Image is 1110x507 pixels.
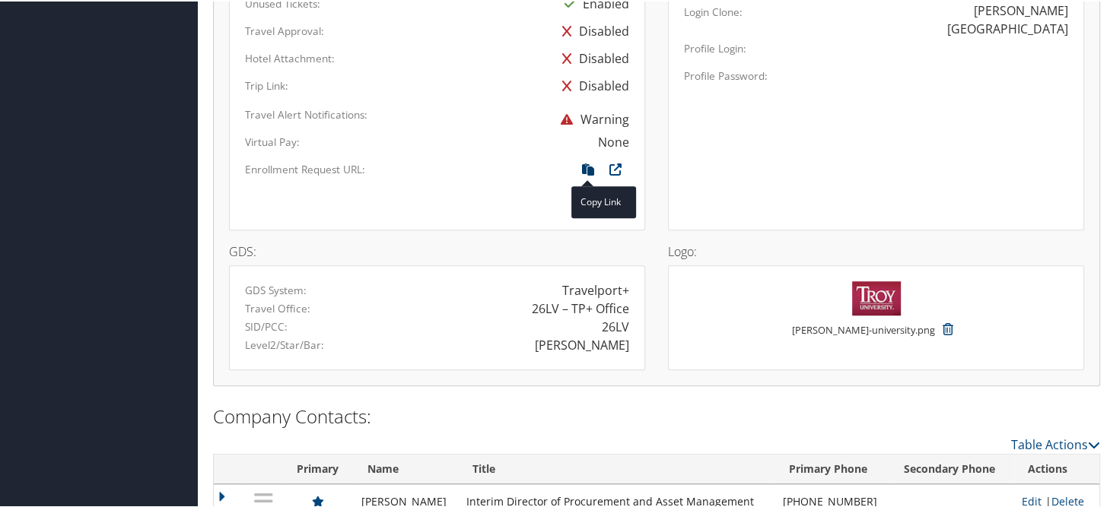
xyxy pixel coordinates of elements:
th: Primary Phone [775,453,890,483]
div: [PERSON_NAME] [535,334,629,353]
th: Name [354,453,459,483]
th: Secondary Phone [890,453,1014,483]
h4: Logo: [668,244,1084,256]
div: Disabled [555,16,629,43]
th: Primary [281,453,354,483]
h4: GDS: [229,244,645,256]
label: Enrollment Request URL: [245,160,365,176]
div: 26LV – TP+ Office [532,298,629,316]
div: Travelport+ [562,280,629,298]
a: Edit [1022,493,1042,507]
h2: Company Contacts: [213,402,1100,428]
a: Delete [1051,493,1084,507]
label: SID/PCC: [245,318,288,333]
label: Travel Alert Notifications: [245,106,367,121]
label: Profile Login: [684,40,746,55]
small: [PERSON_NAME]-university.png [792,322,935,350]
span: Warning [553,109,629,126]
label: Travel Approval: [245,22,324,37]
label: Virtual Pay: [245,133,300,148]
label: Login Clone: [684,3,743,18]
a: Table Actions [1011,435,1100,452]
label: Travel Office: [245,299,310,315]
label: Level2/Star/Bar: [245,336,324,351]
th: Actions [1014,453,1099,483]
div: Disabled [555,43,629,71]
div: None [598,132,629,150]
label: Hotel Attachment: [245,49,335,65]
div: 26LV [602,316,629,334]
label: Profile Password: [684,67,768,82]
label: Trip Link: [245,77,288,92]
label: GDS System: [245,281,307,296]
th: Title [459,453,775,483]
img: troy-university.png [852,280,901,314]
div: Disabled [555,71,629,98]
